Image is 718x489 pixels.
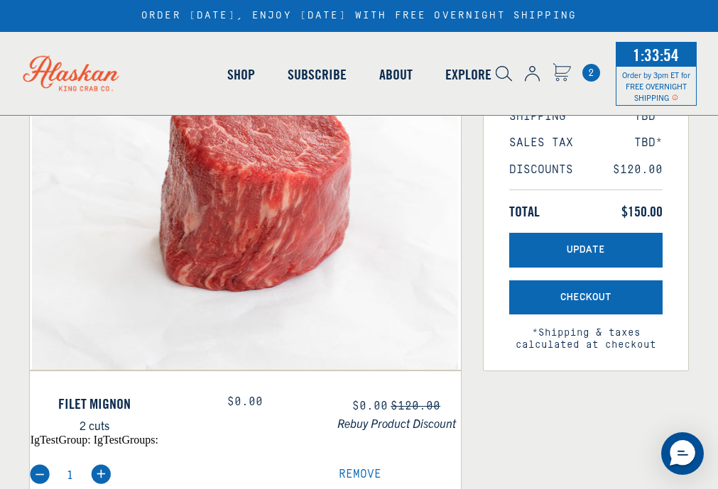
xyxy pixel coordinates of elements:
span: Update [567,244,605,256]
span: Discounts [509,163,573,177]
button: Checkout [509,280,663,315]
img: Filet Mignon - 2 cuts [32,15,458,370]
a: Explore [429,34,508,115]
img: minus [30,464,50,484]
div: ORDER [DATE], ENJOY [DATE] WITH FREE OVERNIGHT SHIPPING [141,10,577,22]
img: plus [91,464,111,484]
span: $120.00 [613,163,663,177]
span: Remove [339,468,381,480]
span: Checkout [560,292,611,304]
a: About [363,34,429,115]
a: Remove [339,469,381,480]
div: Messenger Dummy Widget [661,432,704,475]
span: igTestGroups: [94,434,158,446]
span: 2 [582,64,600,82]
span: Total [509,203,540,220]
span: Shipping [509,110,566,123]
a: Shop [211,34,271,115]
a: Subscribe [271,34,363,115]
span: igTestGroup: [31,434,91,446]
img: account [525,66,540,82]
p: 2 cuts [30,416,160,434]
span: Sales Tax [509,136,573,150]
span: *Shipping & taxes calculated at checkout [509,314,663,351]
span: Order by 3pm ET for FREE OVERNIGHT SHIPPING [622,70,690,102]
span: 1:33:54 [629,40,682,69]
img: search [496,66,512,82]
a: Cart [553,63,571,84]
span: Shipping Notice Icon [672,92,678,102]
span: $0.00 [352,400,388,412]
s: $120.00 [391,400,440,412]
a: Filet Mignon [30,395,160,412]
div: $0.00 [180,395,310,409]
button: Update [509,233,663,268]
img: Alaskan King Crab Co. logo [7,40,135,106]
a: Cart [582,64,600,82]
span: Rebuy Product Discount [332,414,462,432]
span: $150.00 [621,203,663,220]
